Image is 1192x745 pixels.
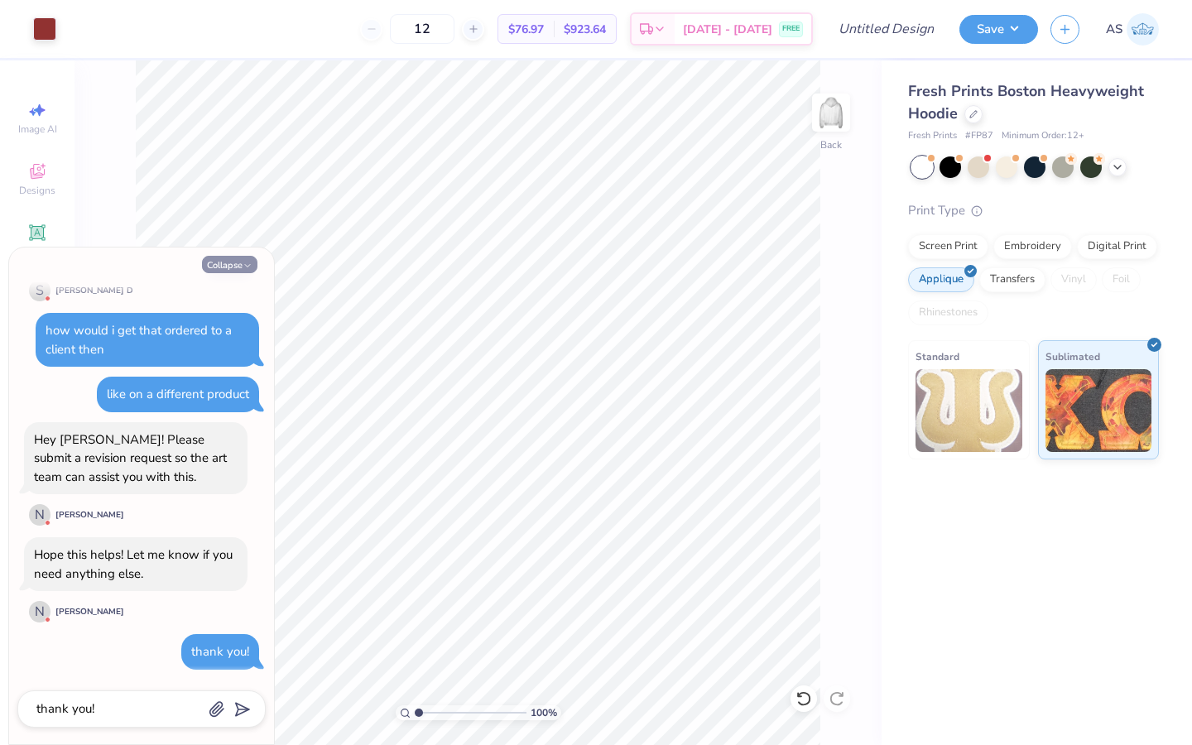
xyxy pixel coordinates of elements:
[908,300,988,325] div: Rhinestones
[815,96,848,129] img: Back
[979,267,1045,292] div: Transfers
[782,23,800,35] span: FREE
[820,137,842,152] div: Back
[1106,20,1122,39] span: AS
[916,369,1022,452] img: Standard
[46,322,232,358] div: how would i get that ordered to a client then
[908,81,1144,123] span: Fresh Prints Boston Heavyweight Hoodie
[908,201,1159,220] div: Print Type
[29,601,50,622] div: N
[531,705,557,720] span: 100 %
[17,245,57,258] span: Add Text
[29,280,50,301] div: S
[55,509,124,521] div: [PERSON_NAME]
[29,504,50,526] div: N
[107,386,249,402] div: like on a different product
[18,123,57,136] span: Image AI
[916,348,959,365] span: Standard
[825,12,947,46] input: Untitled Design
[908,267,974,292] div: Applique
[1050,267,1097,292] div: Vinyl
[19,184,55,197] span: Designs
[1102,267,1141,292] div: Foil
[1106,13,1159,46] a: AS
[1077,234,1157,259] div: Digital Print
[34,546,233,582] div: Hope this helps! Let me know if you need anything else.
[202,256,257,273] button: Collapse
[55,606,124,618] div: [PERSON_NAME]
[959,15,1038,44] button: Save
[1002,129,1084,143] span: Minimum Order: 12 +
[683,21,772,38] span: [DATE] - [DATE]
[965,129,993,143] span: # FP87
[908,234,988,259] div: Screen Print
[191,643,249,660] div: thank you!
[390,14,454,44] input: – –
[1127,13,1159,46] img: Aniya Sparrow
[508,21,544,38] span: $76.97
[34,431,227,485] div: Hey [PERSON_NAME]! Please submit a revision request so the art team can assist you with this.
[908,129,957,143] span: Fresh Prints
[1045,348,1100,365] span: Sublimated
[564,21,606,38] span: $923.64
[55,285,133,297] div: [PERSON_NAME] D
[993,234,1072,259] div: Embroidery
[1045,369,1152,452] img: Sublimated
